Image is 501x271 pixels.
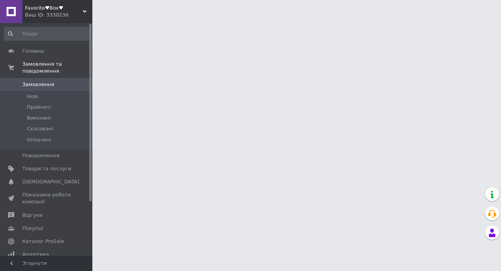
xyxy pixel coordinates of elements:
span: Замовлення [22,81,54,88]
span: Товари та послуги [22,165,71,172]
span: Покупці [22,225,43,232]
span: Головна [22,48,44,55]
span: Скасовані [27,125,53,132]
span: Аналітика [22,251,49,258]
span: Каталог ProSale [22,238,64,245]
span: [DEMOGRAPHIC_DATA] [22,178,79,185]
span: Прийняті [27,104,51,111]
span: Повідомлення [22,152,60,159]
span: Відгуки [22,212,42,219]
span: Favorite♥Box♥ [25,5,83,12]
span: Замовлення та повідомлення [22,61,92,75]
input: Пошук [4,27,90,41]
span: Нові [27,93,38,100]
span: Оплачені [27,136,51,143]
div: Ваш ID: 3330236 [25,12,92,18]
span: Виконані [27,115,51,121]
span: Показники роботи компанії [22,191,71,205]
